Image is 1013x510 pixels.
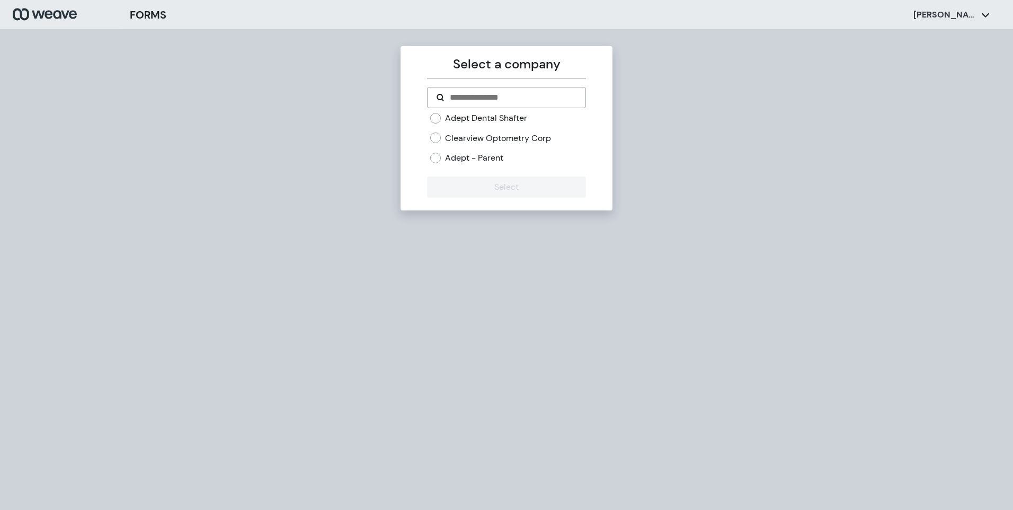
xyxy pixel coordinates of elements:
[130,7,166,23] h3: FORMS
[449,91,576,104] input: Search
[445,133,551,144] label: Clearview Optometry Corp
[427,177,585,198] button: Select
[445,112,527,124] label: Adept Dental Shafter
[427,55,585,74] p: Select a company
[913,9,977,21] p: [PERSON_NAME]
[445,152,503,164] label: Adept - Parent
